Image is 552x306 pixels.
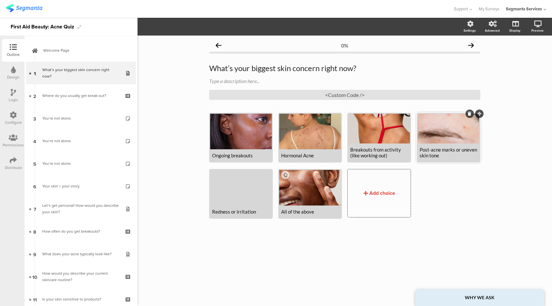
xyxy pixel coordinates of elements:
div: Post-acne marks or uneven skin tone [420,147,477,158]
div: Type a description here... [209,78,480,84]
span: 8 [33,228,36,235]
div: How often do you get breakouts? [42,228,119,235]
a: 9 What does your acne typically look like? [26,243,136,265]
div: What does your acne typically look like? [42,251,119,257]
div: Is your skin sensitive to products? [42,296,119,302]
div: Configure [5,120,22,125]
img: segmanta logo [6,4,42,12]
div: Breakouts from activity (like working out) [350,147,408,158]
div: Outline [7,52,20,58]
span: Support [454,6,468,12]
div: Distribute [5,165,22,171]
a: 3 You’re not alone. [26,107,136,130]
span: 3 [33,115,36,122]
span: 2 [33,92,36,99]
a: 2 Where do you usually get break out? [26,84,136,107]
div: Where do you usually get break out? [42,92,119,99]
div: Let’s get personal! How would you describe your skin? [42,202,119,215]
div: You’re not alone. [42,115,119,121]
div: Add choice [369,189,395,197]
div: All of the above [281,209,339,215]
a: 6 Your skin = your story. [26,175,136,197]
div: Hormonal Acne [281,153,339,158]
div: You’re not alone. [42,160,119,167]
span: Welcome Page [43,47,126,54]
div: Segmanta Services [506,6,542,12]
div: Redness or irritation [212,209,270,215]
span: 6 [33,183,36,190]
a: 5 You’re not alone. [26,152,136,175]
span: 11 [33,296,37,303]
div: Advanced [485,28,500,33]
div: Permissions [3,142,24,148]
div: Settings [464,28,476,33]
div: What’s your biggest skin concern right now? [42,67,119,79]
div: How would you describe your current skincare routine? [42,270,119,283]
div: Design [7,74,19,80]
span: 5 [33,160,36,167]
a: 7 Let’s get personal! How would you describe your skin? [26,197,136,220]
div: <Custom Code /> [209,90,480,100]
span: 10 [32,273,37,280]
span: 9 [33,250,36,258]
span: 1 [34,69,36,77]
strong: WHY WE ASK [465,295,495,300]
div: First Aid Beauty: Acne Quiz [11,22,74,32]
div: 0% [341,42,348,48]
a: 10 How would you describe your current skincare routine? [26,265,136,288]
div: Preview [531,28,544,33]
div: Logic [9,97,18,103]
div: You’re not alone. [42,138,119,144]
a: 8 How often do you get breakouts? [26,220,136,243]
button: Add choice [347,169,411,217]
p: What’s your biggest skin concern right now? [209,63,480,73]
span: 4 [33,137,36,144]
div: Display [509,28,520,33]
span: 7 [34,205,36,212]
div: Ongoing breakouts [212,153,270,158]
a: 1 What’s your biggest skin concern right now? [26,62,136,84]
div: Your skin = your story. [42,183,119,189]
a: 4 You’re not alone. [26,130,136,152]
a: Welcome Page [26,39,136,62]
